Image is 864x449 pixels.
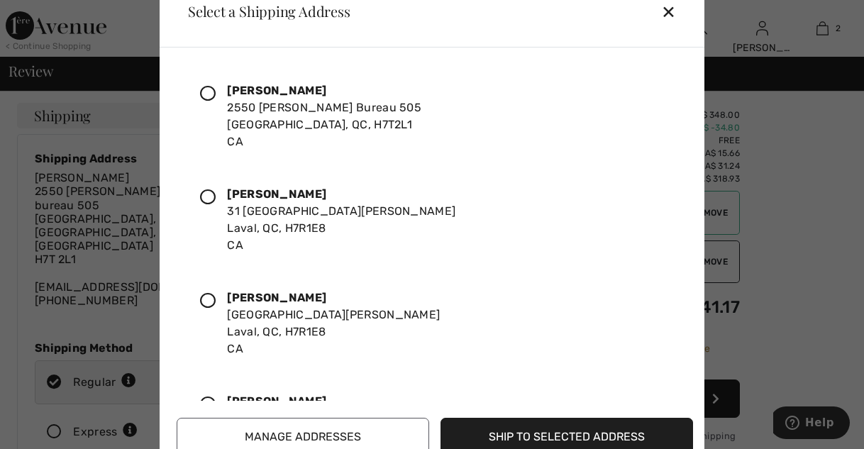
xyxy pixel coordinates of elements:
[227,187,326,201] strong: [PERSON_NAME]
[227,84,326,97] strong: [PERSON_NAME]
[227,186,455,254] div: 31 [GEOGRAPHIC_DATA][PERSON_NAME] Laval, QC, H7R1E8 CA
[177,4,350,18] div: Select a Shipping Address
[227,291,326,304] strong: [PERSON_NAME]
[227,289,440,357] div: [GEOGRAPHIC_DATA][PERSON_NAME] Laval, QC, H7R1E8 CA
[227,82,421,150] div: 2550 [PERSON_NAME] Bureau 505 [GEOGRAPHIC_DATA], QC, H7T2L1 CA
[32,10,61,23] span: Help
[227,394,326,408] strong: [PERSON_NAME]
